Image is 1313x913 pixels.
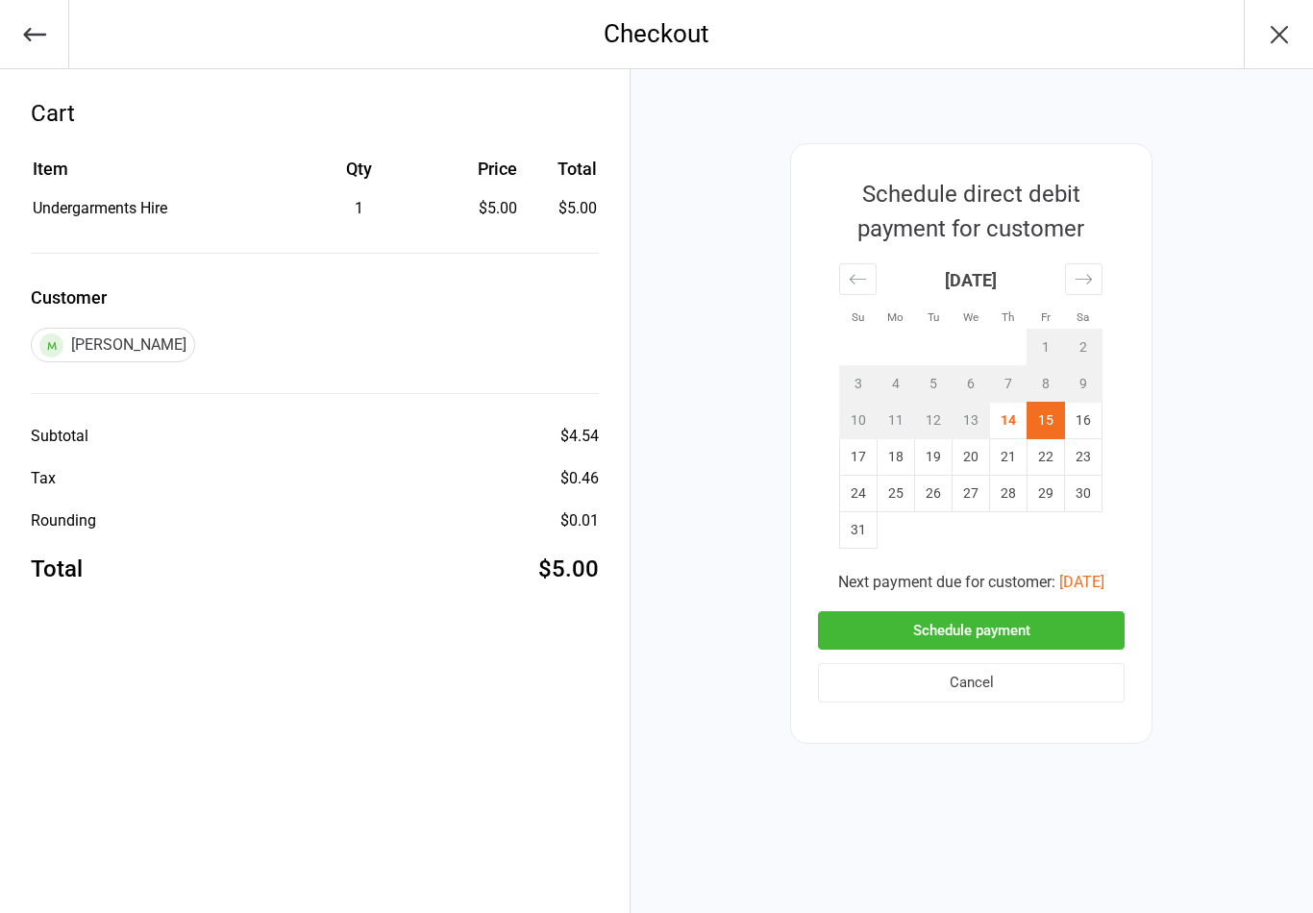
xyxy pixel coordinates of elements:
td: Not available. Monday, August 4, 2025 [878,365,915,402]
td: Not available. Thursday, August 7, 2025 [990,365,1028,402]
div: Rounding [31,509,96,532]
div: Next payment due for customer: [818,571,1125,594]
td: Friday, August 22, 2025 [1028,438,1065,475]
div: Move forward to switch to the next month. [1065,263,1102,295]
td: Not available. Monday, August 11, 2025 [878,402,915,438]
td: Selected. Friday, August 15, 2025 [1028,402,1065,438]
div: Price [440,156,517,182]
div: $5.00 [538,552,599,586]
div: Schedule direct debit payment for customer [818,177,1124,246]
td: Not available. Saturday, August 9, 2025 [1065,365,1102,402]
td: Sunday, August 31, 2025 [840,511,878,548]
td: Sunday, August 17, 2025 [840,438,878,475]
div: Cart [31,96,599,131]
td: Tuesday, August 19, 2025 [915,438,953,475]
th: Qty [281,156,438,195]
label: Customer [31,284,599,310]
small: Sa [1077,310,1089,324]
td: Sunday, August 24, 2025 [840,475,878,511]
small: We [963,310,979,324]
button: Cancel [818,663,1125,703]
small: Fr [1041,310,1051,324]
td: Thursday, August 21, 2025 [990,438,1028,475]
td: Wednesday, August 20, 2025 [953,438,990,475]
small: Su [852,310,864,324]
th: Item [33,156,279,195]
button: Schedule payment [818,611,1125,651]
div: $0.46 [560,467,599,490]
div: Total [31,552,83,586]
td: Not available. Friday, August 1, 2025 [1028,329,1065,365]
div: [PERSON_NAME] [31,328,195,362]
div: Calendar [818,246,1124,571]
span: Undergarments Hire [33,199,167,217]
div: Subtotal [31,425,88,448]
button: [DATE] [1059,571,1104,594]
td: Not available. Sunday, August 10, 2025 [840,402,878,438]
div: Move backward to switch to the previous month. [839,263,877,295]
small: Tu [928,310,939,324]
td: Tuesday, August 26, 2025 [915,475,953,511]
div: $5.00 [440,197,517,220]
small: Mo [887,310,904,324]
div: 1 [281,197,438,220]
td: $5.00 [525,197,597,220]
td: Friday, August 29, 2025 [1028,475,1065,511]
td: Thursday, August 14, 2025 [990,402,1028,438]
div: Tax [31,467,56,490]
td: Not available. Sunday, August 3, 2025 [840,365,878,402]
td: Saturday, August 23, 2025 [1065,438,1102,475]
td: Wednesday, August 27, 2025 [953,475,990,511]
th: Total [525,156,597,195]
div: $4.54 [560,425,599,448]
td: Thursday, August 28, 2025 [990,475,1028,511]
td: Not available. Wednesday, August 6, 2025 [953,365,990,402]
strong: [DATE] [945,270,997,290]
td: Not available. Tuesday, August 12, 2025 [915,402,953,438]
td: Saturday, August 30, 2025 [1065,475,1102,511]
td: Monday, August 18, 2025 [878,438,915,475]
td: Monday, August 25, 2025 [878,475,915,511]
td: Not available. Tuesday, August 5, 2025 [915,365,953,402]
small: Th [1002,310,1014,324]
td: Not available. Wednesday, August 13, 2025 [953,402,990,438]
td: Saturday, August 16, 2025 [1065,402,1102,438]
td: Not available. Friday, August 8, 2025 [1028,365,1065,402]
div: $0.01 [560,509,599,532]
td: Not available. Saturday, August 2, 2025 [1065,329,1102,365]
